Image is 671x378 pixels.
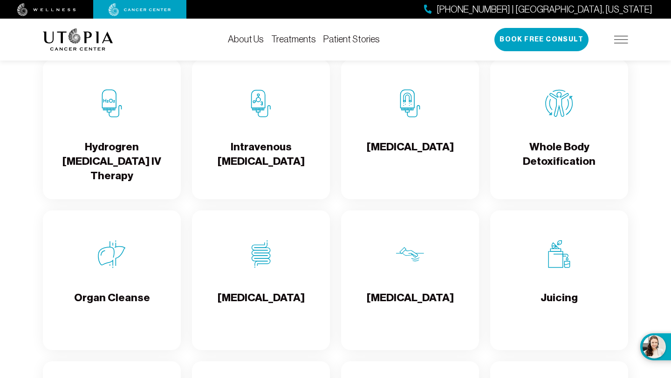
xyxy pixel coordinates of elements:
h4: Intravenous [MEDICAL_DATA] [199,140,322,170]
img: Intravenous Ozone Therapy [247,89,275,117]
a: Hydrogren Peroxide IV TherapyHydrogren [MEDICAL_DATA] IV Therapy [43,60,181,199]
img: Lymphatic Massage [396,240,424,268]
img: cancer center [109,3,171,16]
a: Chelation Therapy[MEDICAL_DATA] [341,60,479,199]
h4: Hydrogren [MEDICAL_DATA] IV Therapy [50,140,173,183]
a: [PHONE_NUMBER] | [GEOGRAPHIC_DATA], [US_STATE] [424,3,652,16]
h4: Juicing [541,290,578,321]
img: Juicing [545,240,573,268]
a: About Us [228,34,264,44]
img: logo [43,28,113,51]
a: Treatments [271,34,316,44]
img: Organ Cleanse [98,240,126,268]
h4: [MEDICAL_DATA] [218,290,305,321]
h4: Organ Cleanse [74,290,150,321]
a: JuicingJuicing [490,210,628,350]
img: wellness [17,3,76,16]
h4: [MEDICAL_DATA] [367,290,454,321]
img: Whole Body Detoxification [545,89,573,117]
button: Book Free Consult [494,28,589,51]
h4: [MEDICAL_DATA] [367,140,454,170]
a: Colon Therapy[MEDICAL_DATA] [192,210,330,350]
a: Intravenous Ozone TherapyIntravenous [MEDICAL_DATA] [192,60,330,199]
a: Whole Body DetoxificationWhole Body Detoxification [490,60,628,199]
h4: Whole Body Detoxification [498,140,621,170]
img: Colon Therapy [247,240,275,268]
a: Patient Stories [323,34,380,44]
a: Lymphatic Massage[MEDICAL_DATA] [341,210,479,350]
img: Chelation Therapy [396,89,424,117]
img: Hydrogren Peroxide IV Therapy [98,89,126,117]
a: Organ CleanseOrgan Cleanse [43,210,181,350]
span: [PHONE_NUMBER] | [GEOGRAPHIC_DATA], [US_STATE] [437,3,652,16]
img: icon-hamburger [614,36,628,43]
